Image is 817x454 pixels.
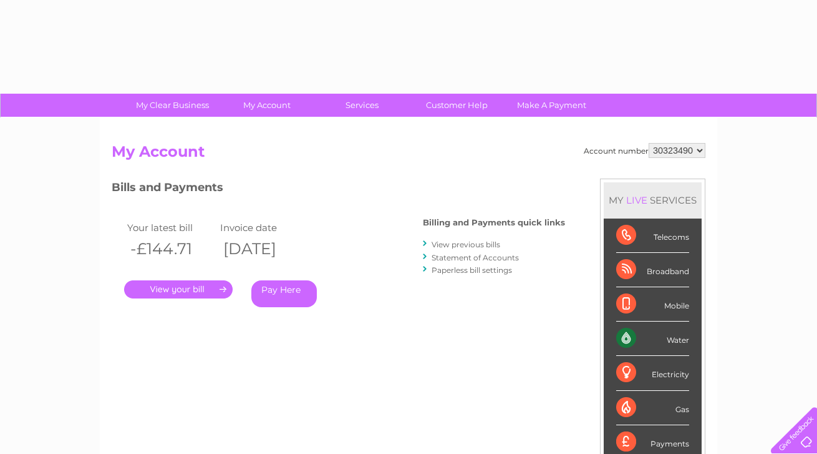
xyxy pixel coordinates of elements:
a: Pay Here [251,280,317,307]
a: Make A Payment [500,94,603,117]
a: Services [311,94,413,117]
a: Customer Help [405,94,508,117]
div: Water [616,322,689,356]
div: Gas [616,391,689,425]
a: Paperless bill settings [432,265,512,275]
div: Broadband [616,253,689,287]
h3: Bills and Payments [112,179,565,200]
div: Electricity [616,356,689,390]
td: Invoice date [217,219,310,236]
h2: My Account [112,143,705,167]
div: LIVE [624,194,650,206]
a: Statement of Accounts [432,253,519,262]
div: Telecoms [616,219,689,253]
th: -£144.71 [124,236,217,262]
h4: Billing and Payments quick links [423,218,565,227]
div: Mobile [616,287,689,322]
th: [DATE] [217,236,310,262]
a: My Clear Business [121,94,224,117]
a: My Account [216,94,319,117]
td: Your latest bill [124,219,217,236]
div: MY SERVICES [604,182,702,218]
a: . [124,280,233,299]
div: Account number [584,143,705,158]
a: View previous bills [432,240,500,249]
